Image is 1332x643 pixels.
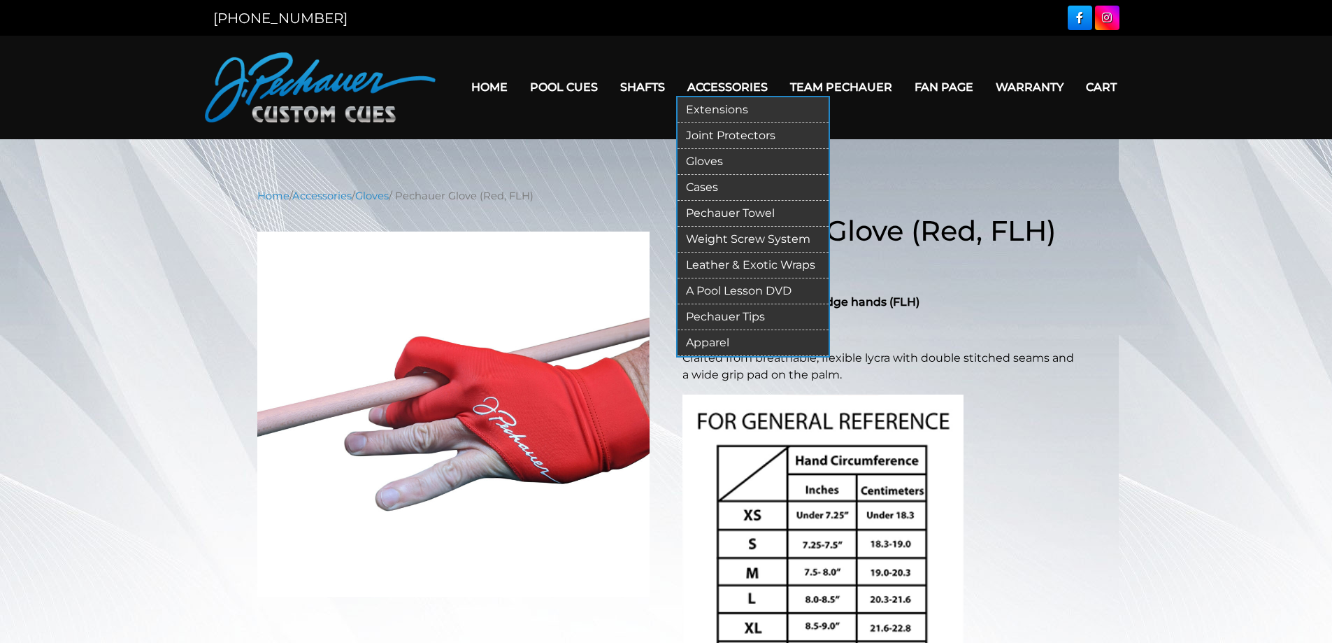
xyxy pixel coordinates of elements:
a: Accessories [676,69,779,105]
h1: Pechauer Glove (Red, FLH) [682,214,1075,248]
a: Cases [678,175,829,201]
a: Pool Cues [519,69,609,105]
a: Fan Page [903,69,984,105]
a: [PHONE_NUMBER] [213,10,348,27]
a: Joint Protectors [678,123,829,149]
a: Pechauer Towel [678,201,829,227]
img: Pechauer Custom Cues [205,52,436,122]
a: Team Pechauer [779,69,903,105]
a: Gloves [355,190,389,202]
img: red-glove-for-website [257,232,650,597]
p: Crafted from breathable, flexible lycra with double stitched seams and a wide grip pad on the palm. [682,350,1075,383]
a: Warranty [984,69,1075,105]
a: Accessories [292,190,352,202]
a: Pechauer Tips [678,304,829,330]
a: Extensions [678,97,829,123]
a: Gloves [678,149,829,175]
a: A Pool Lesson DVD [678,278,829,304]
a: Home [460,69,519,105]
a: Shafts [609,69,676,105]
a: Home [257,190,289,202]
a: Apparel [678,330,829,356]
a: Leather & Exotic Wraps [678,253,829,278]
nav: Breadcrumb [257,188,1075,204]
p: Available in Medium only [682,322,1075,339]
a: Weight Screw System [678,227,829,253]
a: Cart [1075,69,1128,105]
